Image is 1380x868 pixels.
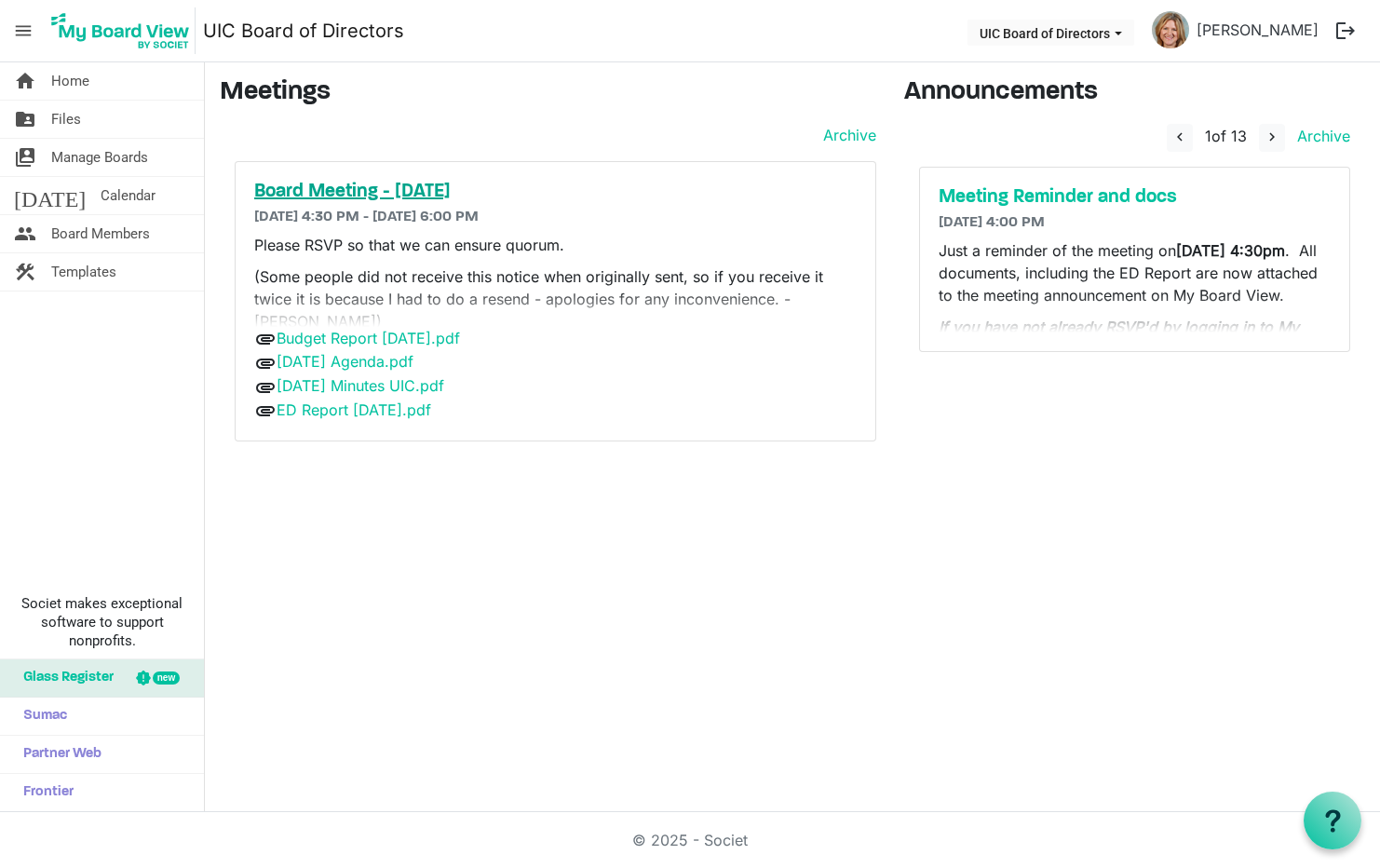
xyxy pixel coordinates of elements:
a: [DATE] Minutes UIC.pdf [277,376,444,395]
em: If you have not already RSVP'd by logging in to My Board View and accessing the meeting post, ple... [939,318,1325,381]
span: navigate_next [1264,129,1280,145]
p: Thank you! [939,316,1331,383]
h6: [DATE] 4:30 PM - [DATE] 6:00 PM [254,209,857,226]
span: Manage Boards [51,139,148,176]
h3: Meetings [220,77,876,109]
span: navigate_before [1171,129,1188,145]
p: Just a reminder of the meeting on . All documents, including the ED Report are now attached to th... [939,239,1331,306]
a: © 2025 - Societ [632,831,748,849]
a: Archive [816,124,876,146]
button: navigate_next [1259,124,1285,152]
span: Partner Web [14,736,101,773]
a: Board Meeting - [DATE] [254,181,857,203]
a: UIC Board of Directors [203,12,404,49]
a: Budget Report [DATE].pdf [277,329,460,347]
p: Please RSVP so that we can ensure quorum. [254,234,857,256]
div: new [153,671,180,685]
button: navigate_before [1167,124,1193,152]
span: attachment [254,328,277,350]
button: UIC Board of Directors dropdownbutton [967,20,1134,46]
img: My Board View Logo [46,7,196,54]
span: Societ makes exceptional software to support nonprofits. [8,594,196,650]
span: 1 [1205,127,1211,145]
span: Sumac [14,698,67,735]
button: logout [1326,11,1365,50]
span: menu [6,13,41,48]
span: people [14,215,36,252]
span: Glass Register [14,659,114,697]
a: My Board View Logo [46,7,203,54]
a: [PERSON_NAME] [1189,11,1326,48]
span: Files [51,101,81,138]
span: Home [51,62,89,100]
span: attachment [254,352,277,374]
span: Board Members [51,215,150,252]
img: bJmOBY8GoEX95MHeVw17GT-jmXeTUajE5ZouoYGau21kZXvcDgcBywPjfa-JrfTPoozXjpE1ieOXQs1yrz7lWg_thumb.png [1152,11,1189,48]
span: switch_account [14,139,36,176]
span: folder_shared [14,101,36,138]
span: [DATE] 4:00 PM [939,215,1045,230]
span: of 13 [1205,127,1247,145]
span: Templates [51,253,116,291]
strong: [DATE] 4:30pm [1176,241,1285,260]
span: Calendar [101,177,156,214]
span: construction [14,253,36,291]
a: Archive [1290,127,1350,145]
span: Frontier [14,774,74,811]
span: home [14,62,36,100]
h3: Announcements [904,77,1365,109]
p: (Some people did not receive this notice when originally sent, so if you receive it twice it is b... [254,265,857,332]
span: [DATE] [14,177,86,214]
a: ED Report [DATE].pdf [277,400,431,419]
span: attachment [254,400,277,422]
span: attachment [254,376,277,399]
a: [DATE] Agenda.pdf [277,352,413,371]
a: Meeting Reminder and docs [939,186,1331,209]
